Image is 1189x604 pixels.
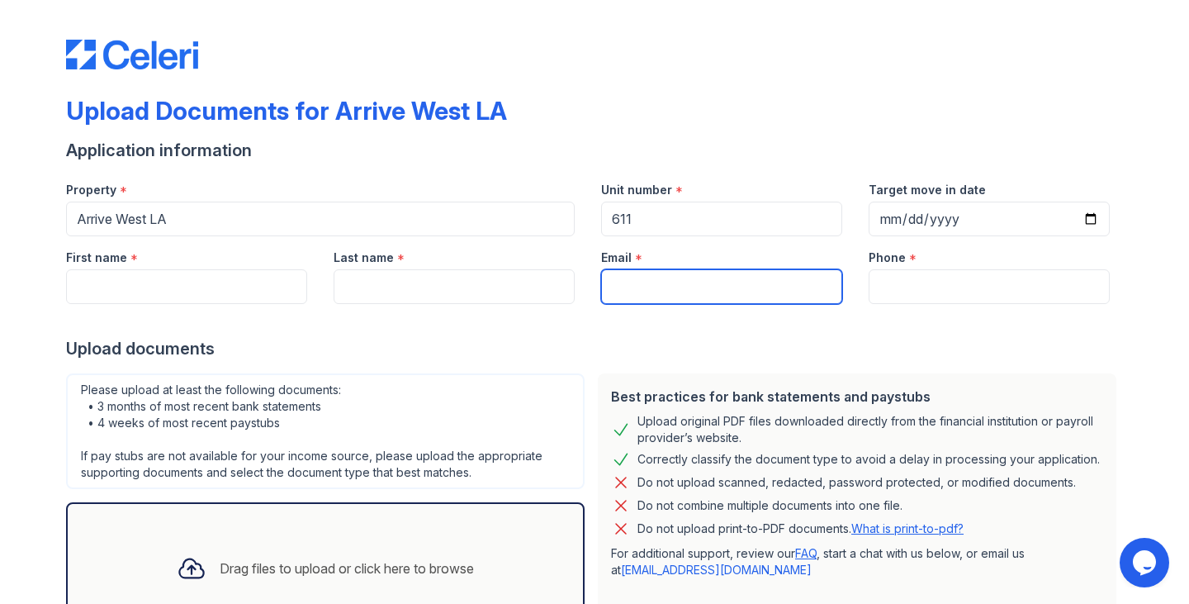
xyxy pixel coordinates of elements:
label: Email [601,250,632,266]
div: Please upload at least the following documents: • 3 months of most recent bank statements • 4 wee... [66,373,585,489]
a: [EMAIL_ADDRESS][DOMAIN_NAME] [621,563,812,577]
img: CE_Logo_Blue-a8612792a0a2168367f1c8372b55b34899dd931a85d93a1a3d3e32e68fde9ad4.png [66,40,198,69]
label: First name [66,250,127,266]
div: Upload Documents for Arrive West LA [66,96,507,126]
label: Property [66,182,116,198]
div: Upload original PDF files downloaded directly from the financial institution or payroll provider’... [637,413,1103,446]
label: Last name [334,250,394,266]
div: Best practices for bank statements and paystubs [611,387,1103,407]
div: Drag files to upload or click here to browse [220,559,474,578]
label: Unit number [601,182,672,198]
a: What is print-to-pdf? [851,521,964,535]
p: Do not upload print-to-PDF documents. [637,521,964,537]
div: Correctly classify the document type to avoid a delay in processing your application. [637,449,1100,469]
label: Phone [869,250,906,266]
div: Do not combine multiple documents into one file. [637,496,902,516]
div: Application information [66,139,1123,162]
p: For additional support, review our , start a chat with us below, or email us at [611,545,1103,578]
a: FAQ [795,546,817,560]
div: Upload documents [66,337,1123,360]
iframe: chat widget [1120,538,1172,587]
div: Do not upload scanned, redacted, password protected, or modified documents. [637,473,1076,492]
label: Target move in date [869,182,986,198]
